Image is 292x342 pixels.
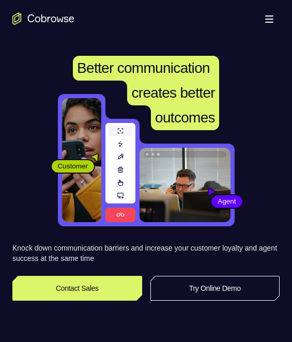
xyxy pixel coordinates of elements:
[12,276,142,301] a: Contact Sales
[52,161,95,172] span: Customer
[62,98,101,222] img: A customer holding their phone
[150,276,280,301] a: Try Online Demo
[12,12,74,25] a: Go to the home page
[105,123,135,222] img: A series of tools used in co-browsing sessions
[140,148,230,222] img: A customer support agent talking on the phone
[12,243,280,263] p: Knock down communication barriers and increase your customer loyalty and agent success at the sam...
[131,85,214,101] span: creates better
[211,196,242,207] span: Agent
[77,60,210,76] span: Better communication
